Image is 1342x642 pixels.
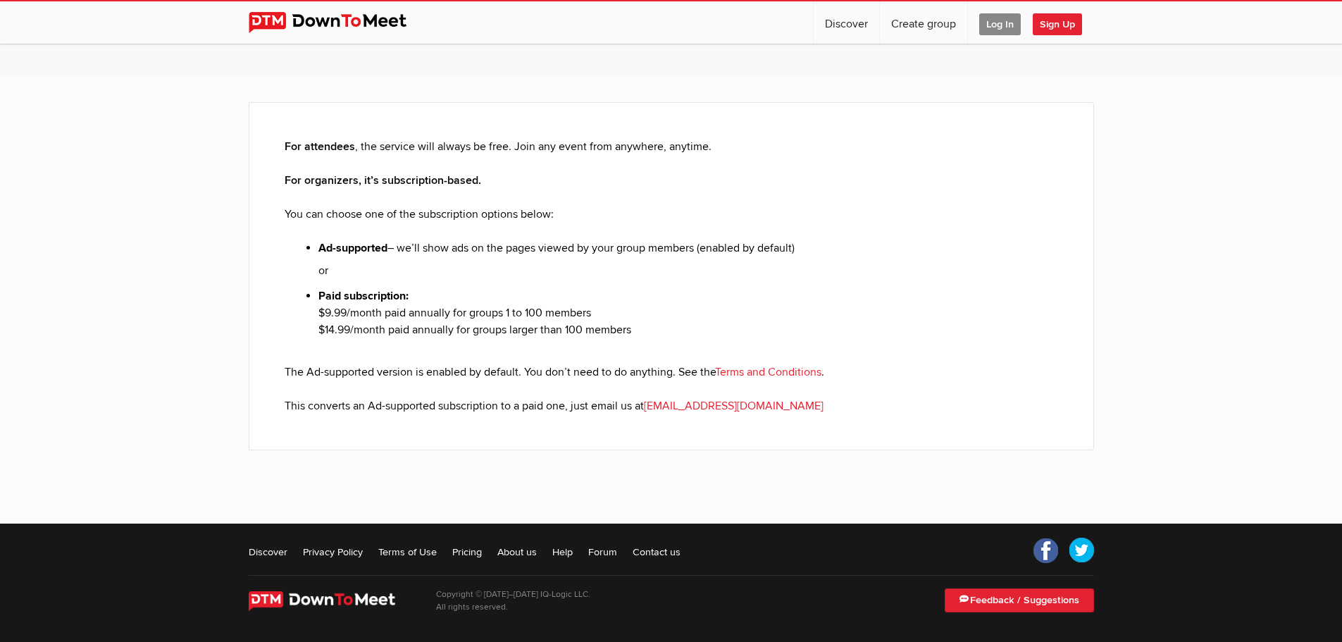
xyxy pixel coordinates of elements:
[945,588,1094,612] a: Feedback / Suggestions
[880,1,967,44] a: Create group
[285,173,481,187] b: For organizers, it’s subscription-based.
[1033,13,1082,35] span: Sign Up
[497,545,537,559] a: About us
[715,365,821,379] a: Terms and Conditions
[968,1,1032,44] a: Log In
[1069,538,1094,563] a: Twitter
[452,545,482,559] a: Pricing
[644,399,824,413] a: [EMAIL_ADDRESS][DOMAIN_NAME]
[588,545,617,559] a: Forum
[285,138,1058,414] div: , the service will always be free. Join any event from anywhere, anytime. You can choose one of t...
[436,588,590,614] p: Copyright © [DATE]–[DATE] IQ-Logic LLC. All rights reserved.
[285,140,355,154] b: For attendees
[814,1,879,44] a: Discover
[318,288,1058,364] li: $9.99/month paid annually for groups 1 to 100 members $14.99/month paid annually for groups large...
[552,545,573,559] a: Help
[318,289,409,303] b: Paid subscription:
[318,241,387,255] b: Ad-supported
[1033,538,1059,563] a: Facebook
[508,605,518,611] span: 21st
[249,545,287,559] a: Discover
[249,591,416,611] img: DownToMeet
[318,240,1058,288] li: – we’ll show ads on the pages viewed by your group members (enabled by default) or
[303,545,363,559] a: Privacy Policy
[1033,1,1093,44] a: Sign Up
[378,545,437,559] a: Terms of Use
[979,13,1021,35] span: Log In
[633,545,681,559] a: Contact us
[249,12,428,33] img: DownToMeet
